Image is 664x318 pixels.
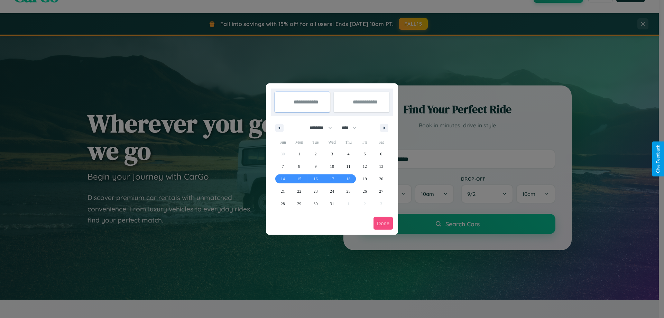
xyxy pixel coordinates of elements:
[330,198,334,210] span: 31
[291,198,307,210] button: 29
[340,185,357,198] button: 25
[291,160,307,173] button: 8
[380,148,382,160] span: 6
[331,148,333,160] span: 3
[363,160,367,173] span: 12
[373,160,389,173] button: 13
[373,185,389,198] button: 27
[347,160,351,173] span: 11
[340,148,357,160] button: 4
[324,173,340,185] button: 17
[340,173,357,185] button: 18
[347,148,349,160] span: 4
[297,173,301,185] span: 15
[282,160,284,173] span: 7
[275,137,291,148] span: Sun
[281,198,285,210] span: 28
[324,160,340,173] button: 10
[379,185,383,198] span: 27
[324,198,340,210] button: 31
[379,173,383,185] span: 20
[363,173,367,185] span: 19
[307,198,324,210] button: 30
[330,160,334,173] span: 10
[307,173,324,185] button: 16
[330,173,334,185] span: 17
[291,137,307,148] span: Mon
[275,173,291,185] button: 14
[315,148,317,160] span: 2
[307,160,324,173] button: 9
[291,185,307,198] button: 22
[314,173,318,185] span: 16
[314,185,318,198] span: 23
[315,160,317,173] span: 9
[291,173,307,185] button: 15
[281,185,285,198] span: 21
[373,137,389,148] span: Sat
[373,173,389,185] button: 20
[363,185,367,198] span: 26
[275,160,291,173] button: 7
[291,148,307,160] button: 1
[307,185,324,198] button: 23
[275,185,291,198] button: 21
[379,160,383,173] span: 13
[373,148,389,160] button: 6
[357,148,373,160] button: 5
[297,185,301,198] span: 22
[324,137,340,148] span: Wed
[373,217,393,230] button: Done
[324,185,340,198] button: 24
[346,173,350,185] span: 18
[357,160,373,173] button: 12
[281,173,285,185] span: 14
[275,198,291,210] button: 28
[357,173,373,185] button: 19
[298,148,300,160] span: 1
[656,145,661,173] div: Give Feedback
[340,160,357,173] button: 11
[307,137,324,148] span: Tue
[324,148,340,160] button: 3
[314,198,318,210] span: 30
[307,148,324,160] button: 2
[298,160,300,173] span: 8
[330,185,334,198] span: 24
[340,137,357,148] span: Thu
[364,148,366,160] span: 5
[357,185,373,198] button: 26
[297,198,301,210] span: 29
[346,185,350,198] span: 25
[357,137,373,148] span: Fri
